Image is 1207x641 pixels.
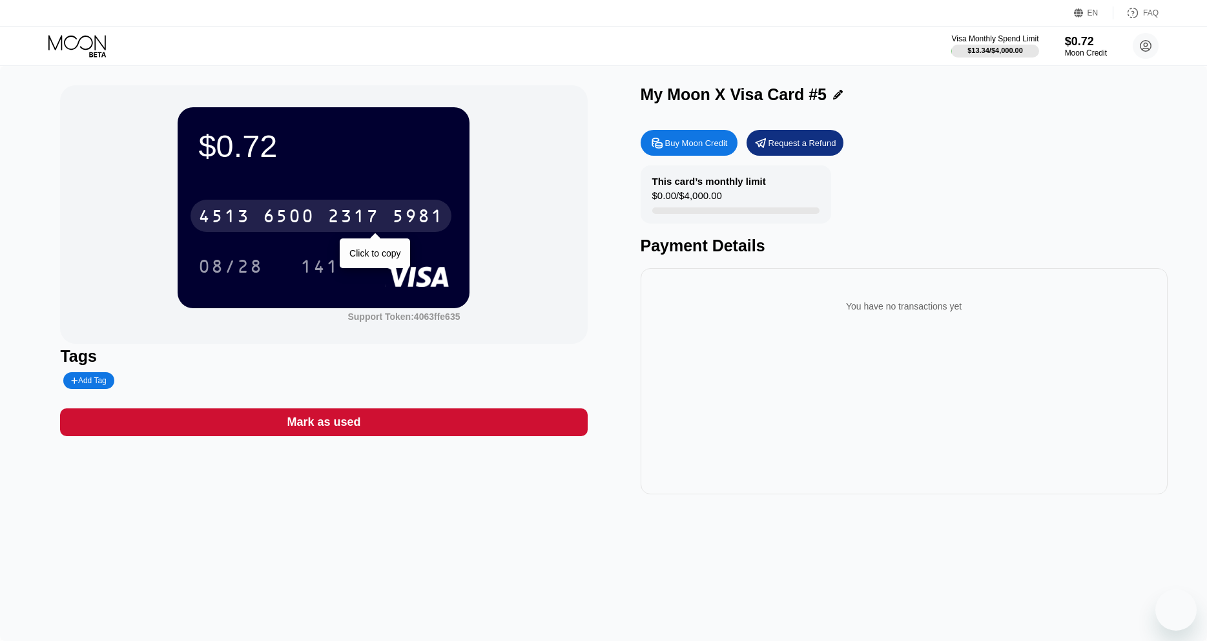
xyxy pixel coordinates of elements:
[967,47,1023,54] div: $13.34 / $4,000.00
[652,176,766,187] div: This card’s monthly limit
[1065,35,1107,48] div: $0.72
[189,250,273,282] div: 08/28
[71,376,106,385] div: Add Tag
[665,138,728,149] div: Buy Moon Credit
[1155,589,1197,631] iframe: Mesajlaşma penceresini başlatma düğmesi
[198,258,263,278] div: 08/28
[300,258,339,278] div: 141
[347,311,460,322] div: Support Token: 4063ffe635
[263,207,315,228] div: 6500
[1065,48,1107,58] div: Moon Credit
[641,85,827,104] div: My Moon X Visa Card #5
[1074,6,1113,19] div: EN
[198,207,250,228] div: 4513
[769,138,836,149] div: Request a Refund
[60,347,587,366] div: Tags
[1088,8,1099,17] div: EN
[291,250,349,282] div: 141
[652,190,722,207] div: $0.00 / $4,000.00
[63,372,114,389] div: Add Tag
[349,248,400,258] div: Click to copy
[347,311,460,322] div: Support Token:4063ffe635
[287,415,360,430] div: Mark as used
[951,34,1038,43] div: Visa Monthly Spend Limit
[747,130,843,156] div: Request a Refund
[60,408,587,436] div: Mark as used
[327,207,379,228] div: 2317
[198,128,449,164] div: $0.72
[1143,8,1159,17] div: FAQ
[651,288,1157,324] div: You have no transactions yet
[641,130,738,156] div: Buy Moon Credit
[191,200,451,232] div: 4513650023175981
[1065,35,1107,58] div: $0.72Moon Credit
[951,34,1038,58] div: Visa Monthly Spend Limit$13.34/$4,000.00
[392,207,444,228] div: 5981
[1113,6,1159,19] div: FAQ
[641,236,1168,255] div: Payment Details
